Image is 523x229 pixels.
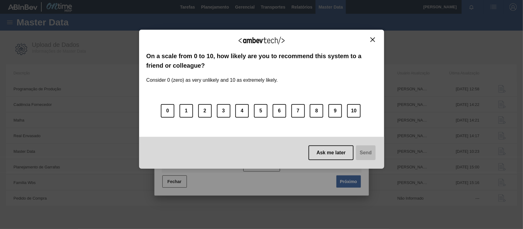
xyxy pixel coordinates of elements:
[370,37,375,42] img: Close
[347,104,361,118] button: 10
[180,104,193,118] button: 1
[198,104,212,118] button: 2
[273,104,286,118] button: 6
[254,104,267,118] button: 5
[309,145,354,160] button: Ask me later
[291,104,305,118] button: 7
[310,104,323,118] button: 8
[235,104,249,118] button: 4
[161,104,174,118] button: 0
[146,51,377,70] label: On a scale from 0 to 10, how likely are you to recommend this system to a friend or colleague?
[369,37,377,42] button: Close
[328,104,342,118] button: 9
[217,104,230,118] button: 3
[239,37,285,44] img: Logo Ambevtech
[146,70,278,83] label: Consider 0 (zero) as very unlikely and 10 as extremely likely.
